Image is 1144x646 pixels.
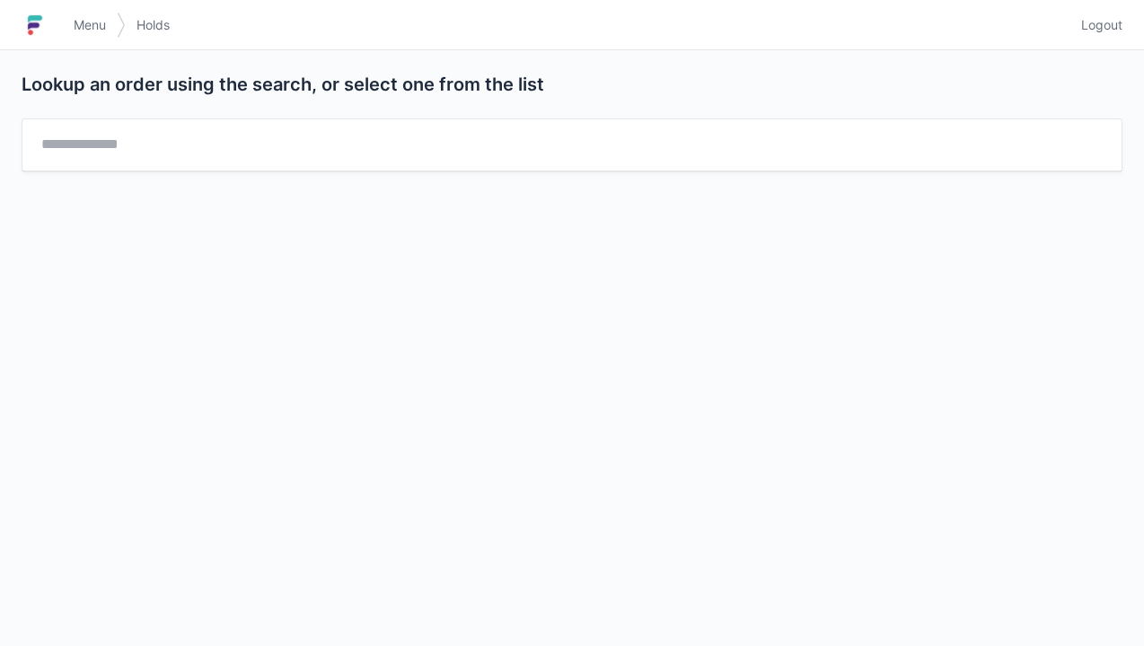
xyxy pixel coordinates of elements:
[1081,16,1122,34] span: Logout
[22,72,1108,97] h2: Lookup an order using the search, or select one from the list
[126,9,180,41] a: Holds
[1070,9,1122,41] a: Logout
[63,9,117,41] a: Menu
[74,16,106,34] span: Menu
[136,16,170,34] span: Holds
[117,4,126,47] img: svg>
[22,11,48,39] img: logo-small.jpg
